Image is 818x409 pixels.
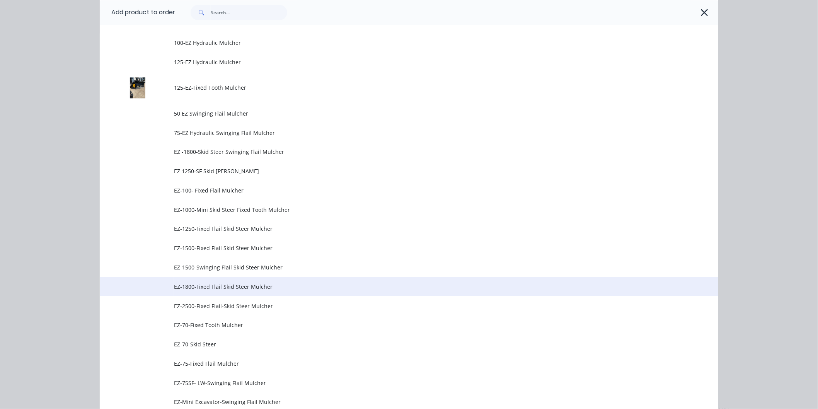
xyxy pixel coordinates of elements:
input: Search... [211,5,287,20]
span: EZ-1000-Mini Skid Steer Fixed Tooth Mulcher [174,206,609,214]
span: EZ-Mini Excavator-Swinging Flail Mulcher [174,398,609,406]
span: 100-EZ Hydraulic Mulcher [174,39,609,47]
span: EZ-100- Fixed Flail Mulcher [174,186,609,194]
span: 50 EZ Swinging Flail Mulcher [174,109,609,118]
span: EZ-75SF- LW-Swinging Flail Mulcher [174,379,609,387]
span: EZ 1250-SF Skid [PERSON_NAME] [174,167,609,175]
span: 125-EZ-Fixed Tooth Mulcher [174,84,609,92]
span: EZ-1800-Fixed Flail Skid Steer Mulcher [174,283,609,291]
span: 125-EZ Hydraulic Mulcher [174,58,609,66]
span: EZ-70-Skid Steer [174,340,609,348]
span: EZ-1500-Swinging Flail Skid Steer Mulcher [174,263,609,271]
span: EZ-1250-Fixed Flail Skid Steer Mulcher [174,225,609,233]
span: EZ-75-Fixed Flail Mulcher [174,360,609,368]
span: EZ-1500-Fixed Flail Skid Steer Mulcher [174,244,609,252]
span: EZ-70-Fixed Tooth Mulcher [174,321,609,329]
span: EZ-2500-Fixed Flail-Skid Steer Mulcher [174,302,609,310]
span: 75-EZ Hydraulic Swinging Flail Mulcher [174,129,609,137]
span: EZ -1800-Skid Steer Swinging Flail Mulcher [174,148,609,156]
